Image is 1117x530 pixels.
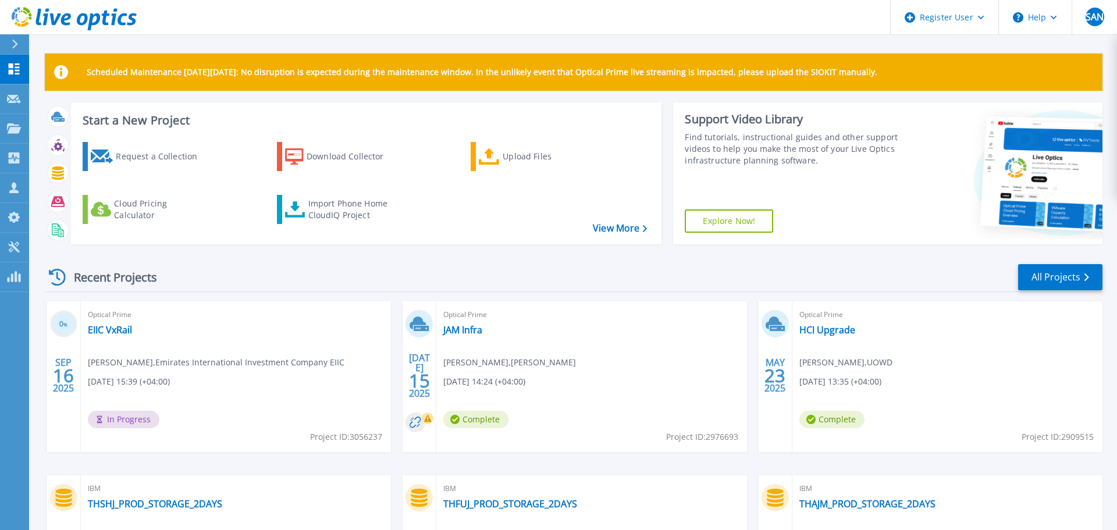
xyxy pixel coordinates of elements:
a: Explore Now! [685,209,773,233]
span: Optical Prime [88,308,384,321]
span: Project ID: 2976693 [666,431,738,443]
a: THSHJ_PROD_STORAGE_2DAYS [88,498,222,510]
span: Optical Prime [799,308,1095,321]
span: Complete [799,411,865,428]
p: Scheduled Maintenance [DATE][DATE]: No disruption is expected during the maintenance window. In t... [87,67,877,77]
a: Request a Collection [83,142,212,171]
span: Project ID: 3056237 [310,431,382,443]
div: Recent Projects [45,263,173,291]
span: [PERSON_NAME] , [PERSON_NAME] [443,356,576,369]
span: Complete [443,411,508,428]
div: Cloud Pricing Calculator [114,198,207,221]
a: JAM Infra [443,324,482,336]
span: [PERSON_NAME] , Emirates International Investment Company EIIC [88,356,344,369]
span: 23 [764,371,785,380]
a: All Projects [1018,264,1102,290]
div: Download Collector [307,145,400,168]
div: MAY 2025 [764,354,786,397]
div: SEP 2025 [52,354,74,397]
a: THAJM_PROD_STORAGE_2DAYS [799,498,935,510]
div: Support Video Library [685,112,903,127]
span: [PERSON_NAME] , UOWD [799,356,892,369]
h3: 0 [50,318,77,331]
a: Upload Files [471,142,600,171]
div: Request a Collection [116,145,209,168]
span: % [63,321,67,328]
div: Import Phone Home CloudIQ Project [308,198,399,221]
span: IBM [799,482,1095,495]
a: Download Collector [277,142,407,171]
h3: Start a New Project [83,114,647,127]
span: IBM [443,482,739,495]
a: HCI Upgrade [799,324,855,336]
a: Cloud Pricing Calculator [83,195,212,224]
span: In Progress [88,411,159,428]
span: 16 [53,371,74,380]
a: View More [593,223,647,234]
span: [DATE] 14:24 (+04:00) [443,375,525,388]
a: EIIC VxRail [88,324,132,336]
a: THFUJ_PROD_STORAGE_2DAYS [443,498,577,510]
span: SAN [1086,12,1104,22]
span: 15 [409,376,430,386]
div: Find tutorials, instructional guides and other support videos to help you make the most of your L... [685,131,903,166]
span: Optical Prime [443,308,739,321]
span: [DATE] 15:39 (+04:00) [88,375,170,388]
div: [DATE] 2025 [408,354,431,397]
div: Upload Files [503,145,596,168]
span: [DATE] 13:35 (+04:00) [799,375,881,388]
span: IBM [88,482,384,495]
span: Project ID: 2909515 [1022,431,1094,443]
